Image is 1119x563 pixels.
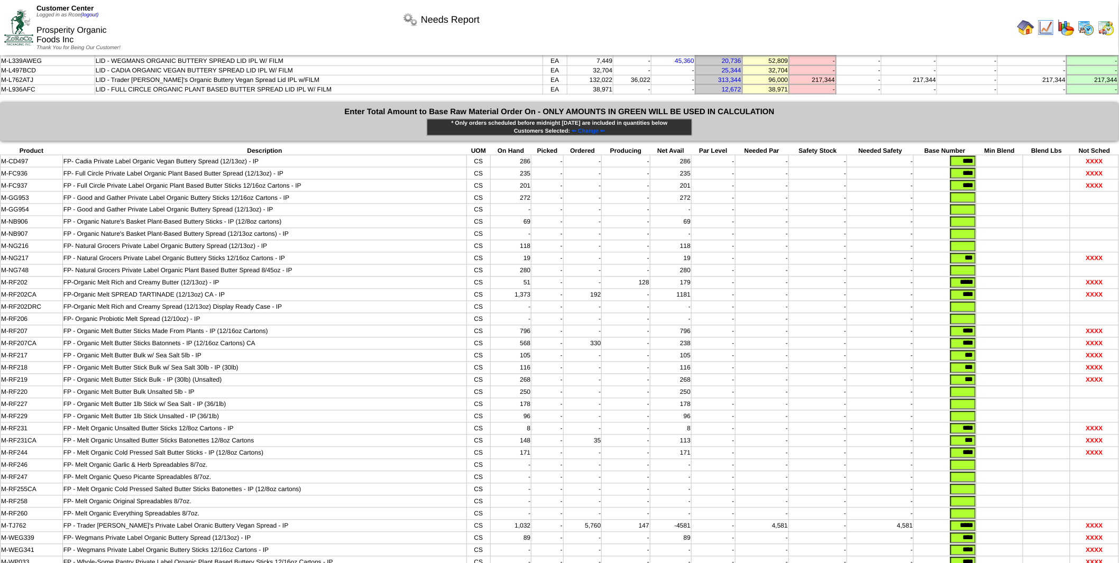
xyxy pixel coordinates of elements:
td: FP-Organic Melt Rich and Creamy Butter (12/13oz) - IP [62,277,466,289]
td: 96,000 [742,75,790,85]
th: Needed Par [735,146,788,155]
td: 32,704 [567,66,613,75]
td: - [490,301,531,313]
th: Producing [602,146,650,155]
td: M-RF202CA [1,289,63,301]
td: - [613,56,652,66]
td: - [563,155,602,168]
td: - [602,253,650,265]
td: 201 [650,180,691,192]
td: - [847,241,914,253]
td: - [789,85,836,94]
th: UOM [467,146,491,155]
td: CS [467,228,491,241]
td: M-NG217 [1,253,63,265]
td: 7,449 [567,56,613,66]
td: M-NB907 [1,228,63,241]
td: 38,971 [742,85,790,94]
td: - [789,66,836,75]
td: - [788,350,847,362]
td: XXXX [1070,326,1119,338]
th: Description [62,146,466,155]
td: - [563,204,602,216]
td: - [847,289,914,301]
td: 238 [650,338,691,350]
td: - [531,338,564,350]
td: 235 [490,168,531,180]
td: 217,344 [882,75,937,85]
td: - [692,168,736,180]
td: - [788,180,847,192]
td: - [937,56,997,66]
td: - [788,265,847,277]
td: - [602,265,650,277]
td: M-CD497 [1,155,63,168]
td: 192 [563,289,602,301]
td: - [531,313,564,326]
td: FP - Organic Melt Butter Bulk w/ Sea Salt 5lb - IP [62,350,466,362]
td: - [692,289,736,301]
td: 272 [650,192,691,204]
td: - [788,168,847,180]
td: - [692,301,736,313]
td: 19 [490,253,531,265]
td: - [1067,56,1118,66]
td: - [788,289,847,301]
td: M-RF202DRC [1,301,63,313]
a: 25,344 [722,67,741,74]
td: M-RF202 [1,277,63,289]
td: - [692,192,736,204]
td: - [735,289,788,301]
td: M-GG953 [1,192,63,204]
td: - [847,192,914,204]
td: - [531,228,564,241]
th: Net Avail [650,146,691,155]
td: - [735,204,788,216]
td: M-NG748 [1,265,63,277]
td: XXXX [1070,253,1119,265]
td: - [735,228,788,241]
td: - [602,289,650,301]
td: - [882,56,937,66]
td: - [788,228,847,241]
td: 105 [490,350,531,362]
td: - [836,66,882,75]
td: FP-Organic Melt SPREAD TARTINADE (12/13oz) CA - IP [62,289,466,301]
td: - [651,85,695,94]
td: - [735,338,788,350]
td: M-L497BCD [1,66,95,75]
td: - [531,180,564,192]
td: - [788,326,847,338]
td: - [847,350,914,362]
a: ⇐ Change ⇐ [570,128,605,134]
td: - [531,168,564,180]
td: - [692,155,736,168]
td: - [531,204,564,216]
span: ⇐ Change ⇐ [572,128,605,134]
td: - [692,253,736,265]
td: 568 [490,338,531,350]
td: - [531,241,564,253]
td: 217,344 [789,75,836,85]
td: M-FC937 [1,180,63,192]
th: Par Level [692,146,736,155]
td: - [650,301,691,313]
span: Thank You for Being Our Customer! [36,45,121,51]
td: 217,344 [1067,75,1118,85]
td: - [692,180,736,192]
td: - [847,326,914,338]
td: - [692,228,736,241]
td: - [563,253,602,265]
td: FP - Natural Grocers Private Label Organic Buttery Sticks 12/16oz Cartons - IP [62,253,466,265]
th: Blend Lbs [1023,146,1070,155]
td: - [602,301,650,313]
td: - [602,155,650,168]
td: - [735,313,788,326]
td: CS [467,180,491,192]
td: - [735,216,788,228]
td: - [937,66,997,75]
td: - [602,216,650,228]
td: - [650,204,691,216]
td: 118 [650,241,691,253]
td: - [602,204,650,216]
